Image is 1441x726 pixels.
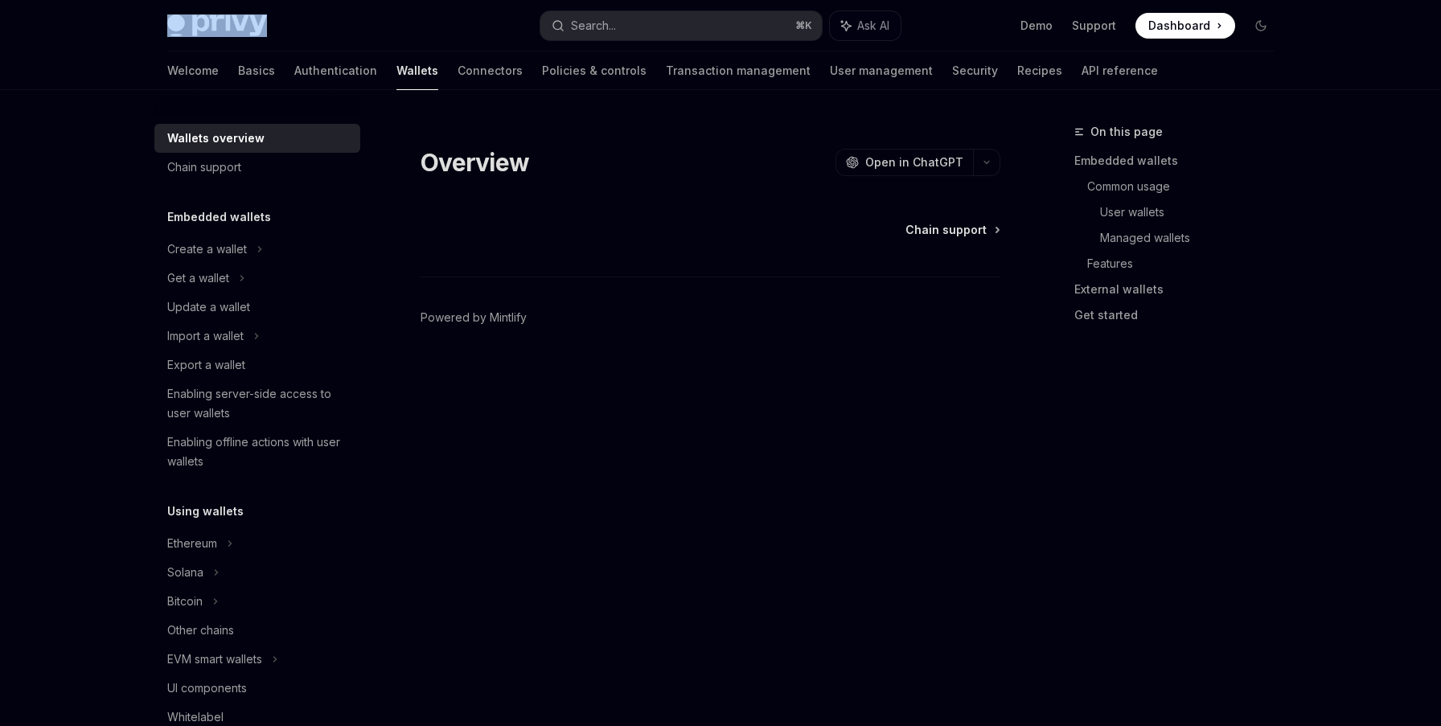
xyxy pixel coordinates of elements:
a: Enabling server-side access to user wallets [154,379,360,428]
span: Dashboard [1148,18,1210,34]
a: User wallets [1100,199,1287,225]
a: Policies & controls [542,51,647,90]
a: Powered by Mintlify [421,310,527,326]
div: Wallets overview [167,129,265,148]
a: User management [830,51,933,90]
a: Chain support [154,153,360,182]
a: Embedded wallets [1074,148,1287,174]
div: Update a wallet [167,297,250,317]
div: Export a wallet [167,355,245,375]
h1: Overview [421,148,529,177]
div: Import a wallet [167,326,244,346]
a: Basics [238,51,275,90]
div: EVM smart wallets [167,650,262,669]
button: Toggle dark mode [1248,13,1274,39]
div: Other chains [167,621,234,640]
button: Open in ChatGPT [835,149,973,176]
a: API reference [1082,51,1158,90]
div: Enabling server-side access to user wallets [167,384,351,423]
span: On this page [1090,122,1163,142]
div: Get a wallet [167,269,229,288]
a: Get started [1074,302,1287,328]
a: UI components [154,674,360,703]
a: Dashboard [1135,13,1235,39]
a: Transaction management [666,51,811,90]
div: Create a wallet [167,240,247,259]
h5: Using wallets [167,502,244,521]
a: Welcome [167,51,219,90]
span: Ask AI [857,18,889,34]
a: Security [952,51,998,90]
img: dark logo [167,14,267,37]
div: UI components [167,679,247,698]
a: Update a wallet [154,293,360,322]
a: Export a wallet [154,351,360,379]
span: Open in ChatGPT [865,154,963,170]
div: Enabling offline actions with user wallets [167,433,351,471]
a: Demo [1020,18,1053,34]
div: Bitcoin [167,592,203,611]
a: Common usage [1087,174,1287,199]
a: Recipes [1017,51,1062,90]
div: Ethereum [167,534,217,553]
div: Search... [571,16,616,35]
a: Managed wallets [1100,225,1287,251]
a: External wallets [1074,277,1287,302]
button: Search...⌘K [540,11,822,40]
a: Support [1072,18,1116,34]
h5: Embedded wallets [167,207,271,227]
span: Chain support [905,222,987,238]
div: Chain support [167,158,241,177]
div: Solana [167,563,203,582]
a: Enabling offline actions with user wallets [154,428,360,476]
a: Wallets [396,51,438,90]
a: Connectors [458,51,523,90]
a: Other chains [154,616,360,645]
a: Wallets overview [154,124,360,153]
a: Features [1087,251,1287,277]
span: ⌘ K [795,19,812,32]
a: Authentication [294,51,377,90]
a: Chain support [905,222,999,238]
button: Ask AI [830,11,901,40]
